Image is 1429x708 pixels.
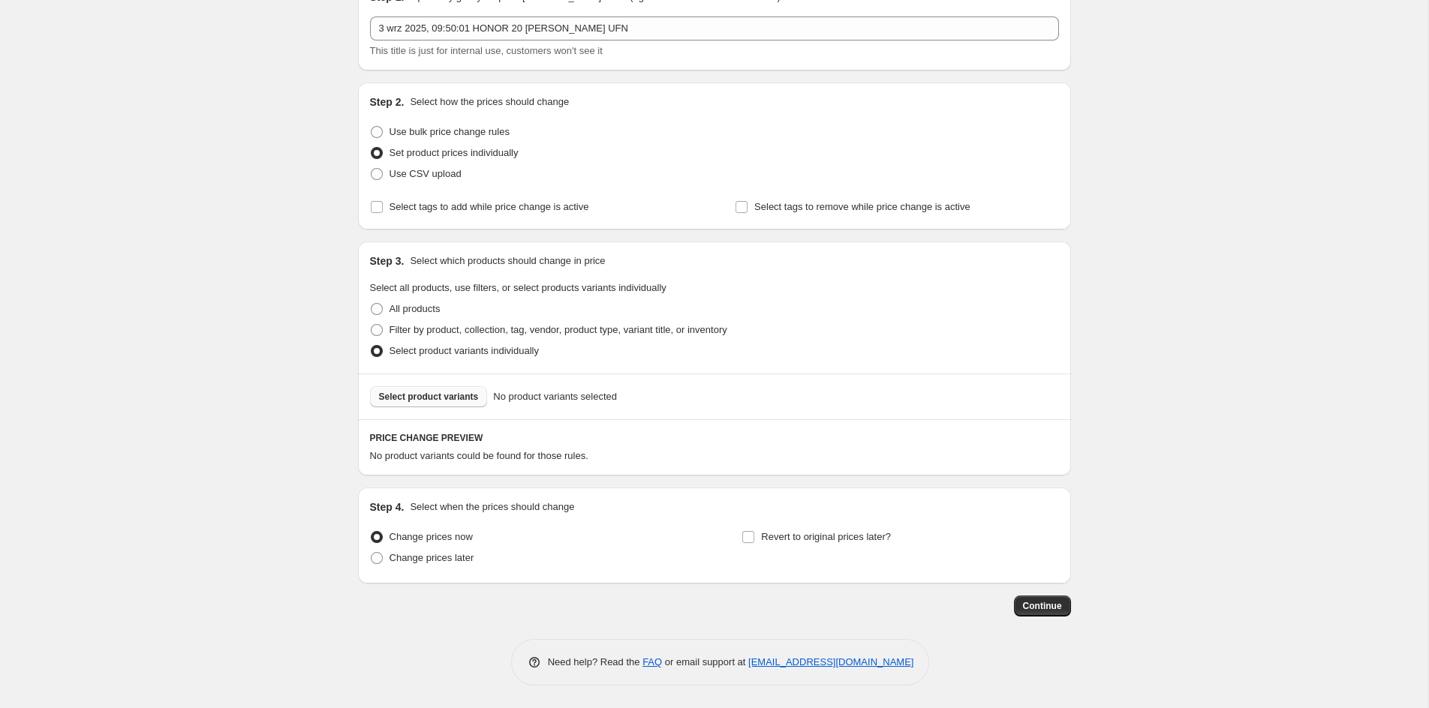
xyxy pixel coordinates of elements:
span: All products [390,303,441,314]
span: No product variants could be found for those rules. [370,450,588,461]
span: Set product prices individually [390,147,519,158]
span: or email support at [662,656,748,667]
p: Select which products should change in price [410,253,605,268]
h6: PRICE CHANGE PREVIEW [370,432,1059,444]
p: Select how the prices should change [410,94,569,109]
a: FAQ [642,656,662,667]
span: Change prices later [390,552,474,563]
input: 30% off holiday sale [370,16,1059,40]
span: Select tags to remove while price change is active [754,201,970,212]
span: Select product variants [379,391,479,403]
span: Change prices now [390,531,473,542]
h2: Step 3. [370,253,405,268]
span: No product variants selected [493,389,617,404]
span: Select product variants individually [390,345,539,356]
span: Need help? Read the [548,656,643,667]
p: Select when the prices should change [410,499,574,514]
span: Use bulk price change rules [390,126,510,137]
span: Filter by product, collection, tag, vendor, product type, variant title, or inventory [390,324,727,335]
h2: Step 4. [370,499,405,514]
button: Continue [1014,595,1071,616]
span: Select tags to add while price change is active [390,201,589,212]
span: Select all products, use filters, or select products variants individually [370,282,666,293]
span: Continue [1023,600,1062,612]
span: Revert to original prices later? [761,531,891,542]
span: Use CSV upload [390,168,462,179]
span: This title is just for internal use, customers won't see it [370,45,603,56]
h2: Step 2. [370,94,405,109]
a: [EMAIL_ADDRESS][DOMAIN_NAME] [748,656,913,667]
button: Select product variants [370,386,488,407]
